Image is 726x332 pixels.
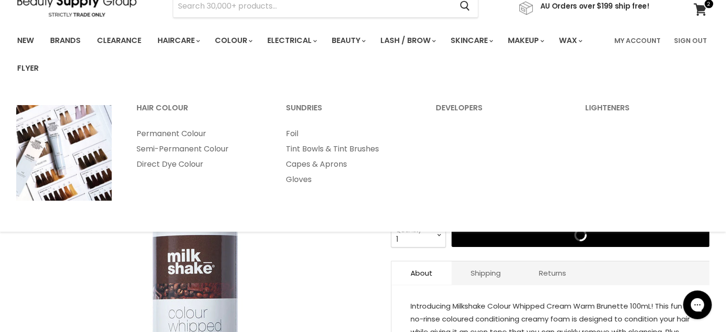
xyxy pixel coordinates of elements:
[573,100,721,124] a: Lighteners
[668,31,713,51] a: Sign Out
[325,31,371,51] a: Beauty
[274,100,422,124] a: Sundries
[125,100,273,124] a: Hair Colour
[150,31,206,51] a: Haircare
[274,172,422,187] a: Gloves
[520,261,585,285] a: Returns
[125,126,273,141] a: Permanent Colour
[10,31,41,51] a: New
[125,157,273,172] a: Direct Dye Colour
[274,157,422,172] a: Capes & Aprons
[5,27,721,82] nav: Main
[501,31,550,51] a: Makeup
[609,31,666,51] a: My Account
[10,58,46,78] a: Flyer
[678,287,716,322] iframe: Gorgias live chat messenger
[125,126,273,172] ul: Main menu
[90,31,148,51] a: Clearance
[443,31,499,51] a: Skincare
[274,126,422,141] a: Foil
[208,31,258,51] a: Colour
[391,223,446,247] select: Quantity
[452,261,520,285] a: Shipping
[43,31,88,51] a: Brands
[274,141,422,157] a: Tint Bowls & Tint Brushes
[274,126,422,187] ul: Main menu
[10,27,609,82] ul: Main menu
[552,31,588,51] a: Wax
[125,141,273,157] a: Semi-Permanent Colour
[391,261,452,285] a: About
[424,100,572,124] a: Developers
[373,31,442,51] a: Lash / Brow
[260,31,323,51] a: Electrical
